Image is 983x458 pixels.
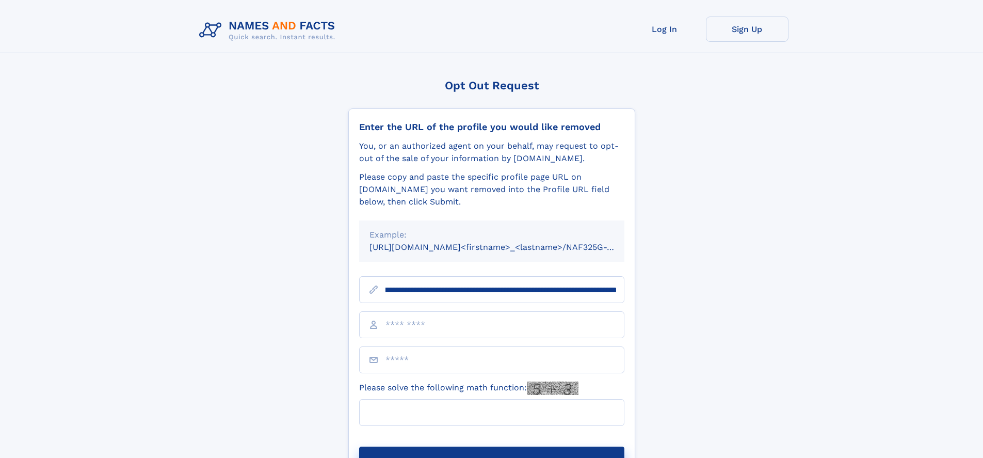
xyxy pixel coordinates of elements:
[623,17,706,42] a: Log In
[359,382,578,395] label: Please solve the following math function:
[195,17,344,44] img: Logo Names and Facts
[348,79,635,92] div: Opt Out Request
[369,229,614,241] div: Example:
[359,121,624,133] div: Enter the URL of the profile you would like removed
[369,242,644,252] small: [URL][DOMAIN_NAME]<firstname>_<lastname>/NAF325G-xxxxxxxx
[359,140,624,165] div: You, or an authorized agent on your behalf, may request to opt-out of the sale of your informatio...
[706,17,788,42] a: Sign Up
[359,171,624,208] div: Please copy and paste the specific profile page URL on [DOMAIN_NAME] you want removed into the Pr...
